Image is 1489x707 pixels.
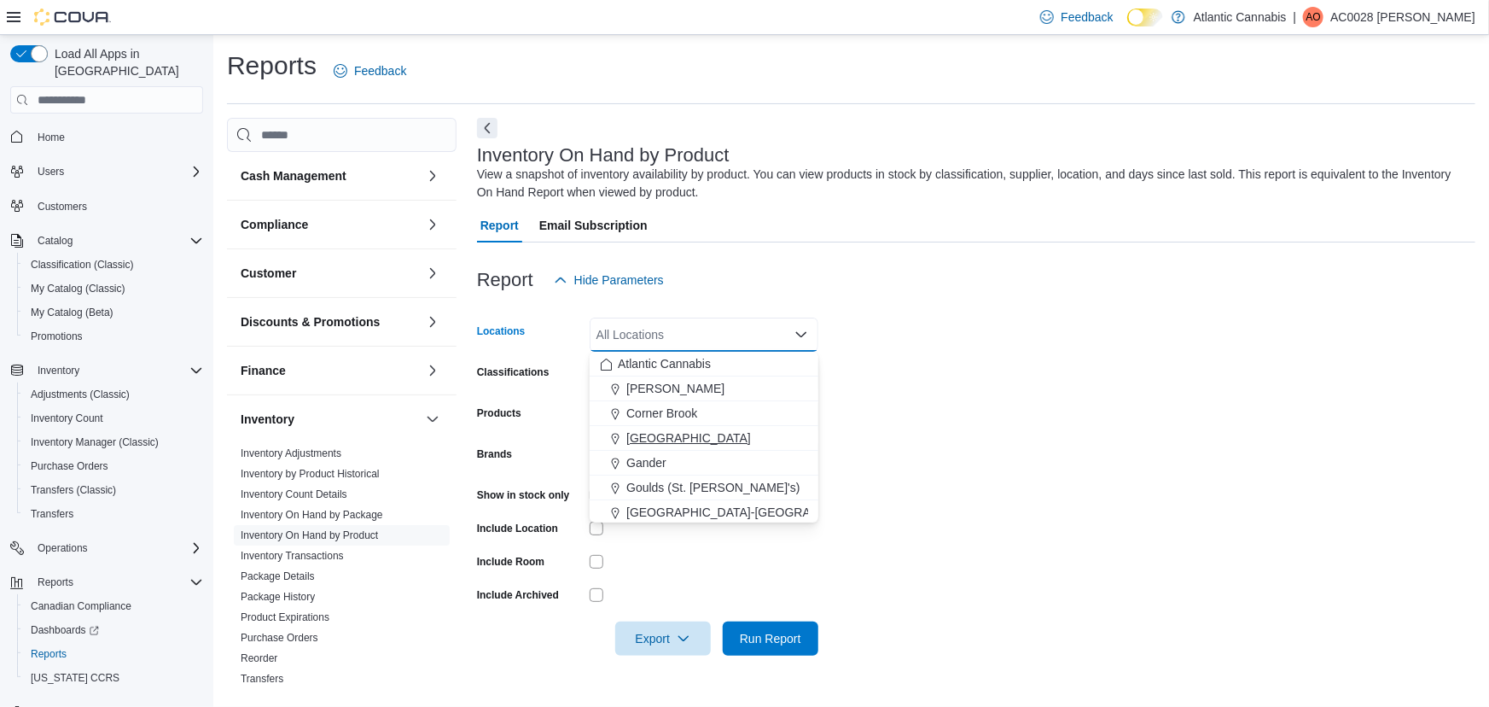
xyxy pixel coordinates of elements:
[31,282,125,295] span: My Catalog (Classic)
[241,611,329,624] span: Product Expirations
[422,360,443,381] button: Finance
[31,647,67,661] span: Reports
[31,196,94,217] a: Customers
[24,596,203,616] span: Canadian Compliance
[31,412,103,425] span: Inventory Count
[241,216,308,233] h3: Compliance
[241,550,344,562] a: Inventory Transactions
[24,326,203,347] span: Promotions
[241,570,315,582] a: Package Details
[17,253,210,277] button: Classification (Classic)
[38,200,87,213] span: Customers
[590,476,818,500] button: Goulds (St. [PERSON_NAME]'s)
[24,408,110,429] a: Inventory Count
[625,622,701,656] span: Export
[241,362,286,379] h3: Finance
[17,383,210,406] button: Adjustments (Classic)
[241,591,315,603] a: Package History
[24,668,126,688] a: [US_STATE] CCRS
[31,127,72,148] a: Home
[3,570,210,594] button: Reports
[31,360,86,381] button: Inventory
[24,480,203,500] span: Transfers (Classic)
[17,642,210,666] button: Reports
[38,131,65,144] span: Home
[24,456,203,476] span: Purchase Orders
[354,62,406,79] span: Feedback
[1306,7,1321,27] span: AO
[31,572,203,593] span: Reports
[24,384,137,405] a: Adjustments (Classic)
[241,652,277,664] a: Reorder
[24,504,80,524] a: Transfers
[626,405,697,422] span: Corner Brook
[477,118,497,138] button: Next
[590,352,818,624] div: Choose from the following options
[241,631,318,645] span: Purchase Orders
[590,401,818,426] button: Corner Brook
[3,124,210,149] button: Home
[31,360,203,381] span: Inventory
[31,623,99,637] span: Dashboards
[34,9,111,26] img: Cova
[17,594,210,618] button: Canadian Compliance
[17,666,210,690] button: [US_STATE] CCRS
[31,196,203,217] span: Customers
[24,504,203,524] span: Transfers
[31,538,95,558] button: Operations
[241,447,341,460] span: Inventory Adjustments
[241,488,347,500] a: Inventory Count Details
[422,409,443,429] button: Inventory
[574,272,664,289] span: Hide Parameters
[626,429,751,447] span: [GEOGRAPHIC_DATA]
[794,328,808,342] button: Close list of options
[626,380,724,397] span: [PERSON_NAME]
[480,208,519,242] span: Report
[590,352,818,377] button: Atlantic Cannabis
[241,549,344,563] span: Inventory Transactions
[24,408,203,429] span: Inventory Count
[1127,26,1128,27] span: Dark Mode
[590,451,818,476] button: Gander
[24,456,115,476] a: Purchase Orders
[241,651,277,665] span: Reorder
[24,326,90,347] a: Promotions
[241,313,419,330] button: Discounts & Promotions
[1061,9,1113,26] span: Feedback
[227,49,317,83] h1: Reports
[24,620,106,640] a: Dashboards
[17,277,210,301] button: My Catalog (Classic)
[241,529,378,542] span: Inventory On Hand by Product
[241,447,341,459] a: Inventory Adjustments
[31,126,203,147] span: Home
[1294,7,1297,27] p: |
[615,622,711,656] button: Export
[24,644,73,664] a: Reports
[3,160,210,184] button: Users
[241,468,380,480] a: Inventory by Product Historical
[477,488,570,502] label: Show in stock only
[38,541,88,555] span: Operations
[477,522,558,535] label: Include Location
[24,302,203,323] span: My Catalog (Beta)
[31,161,203,182] span: Users
[477,406,521,420] label: Products
[24,278,203,299] span: My Catalog (Classic)
[241,672,283,686] span: Transfers
[477,145,730,166] h3: Inventory On Hand by Product
[31,231,203,251] span: Catalog
[477,166,1467,202] div: View a snapshot of inventory availability by product. You can view products in stock by classific...
[3,229,210,253] button: Catalog
[241,590,315,604] span: Package History
[539,208,648,242] span: Email Subscription
[241,167,419,184] button: Cash Management
[241,362,419,379] button: Finance
[241,265,296,282] h3: Customer
[241,216,419,233] button: Compliance
[241,508,383,522] span: Inventory On Hand by Package
[3,359,210,383] button: Inventory
[227,443,457,696] div: Inventory
[477,588,559,602] label: Include Archived
[24,278,132,299] a: My Catalog (Classic)
[422,166,443,186] button: Cash Management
